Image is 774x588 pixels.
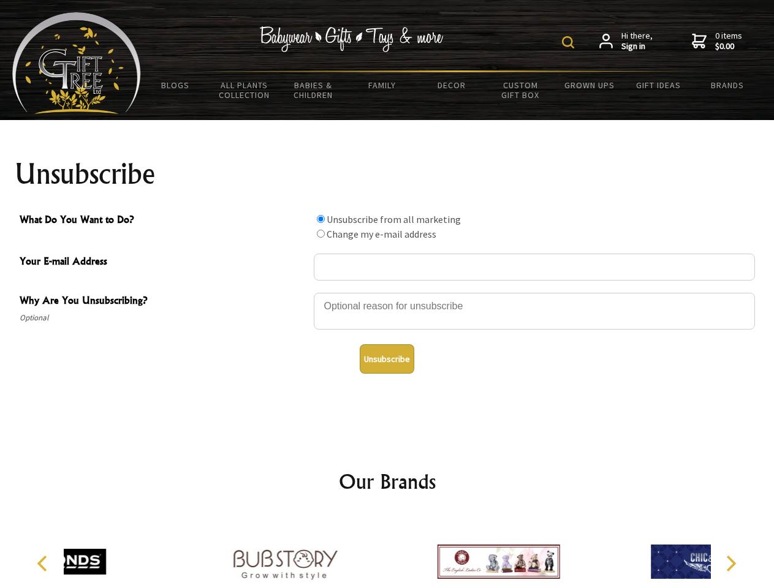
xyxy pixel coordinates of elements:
input: Your E-mail Address [314,254,755,281]
a: 0 items$0.00 [692,31,742,52]
a: Babies & Children [279,72,348,108]
img: Babywear - Gifts - Toys & more [260,26,444,52]
img: product search [562,36,574,48]
span: Optional [20,311,308,325]
a: Hi there,Sign in [599,31,653,52]
a: Grown Ups [555,72,624,98]
textarea: Why Are You Unsubscribing? [314,293,755,330]
a: Custom Gift Box [486,72,555,108]
span: 0 items [715,30,742,52]
button: Unsubscribe [360,344,414,374]
a: Family [348,72,417,98]
button: Previous [31,550,58,577]
a: All Plants Collection [210,72,279,108]
span: What Do You Want to Do? [20,212,308,230]
input: What Do You Want to Do? [317,215,325,223]
span: Why Are You Unsubscribing? [20,293,308,311]
button: Next [717,550,744,577]
a: BLOGS [141,72,210,98]
h2: Our Brands [25,467,750,496]
label: Unsubscribe from all marketing [327,213,461,225]
img: Babyware - Gifts - Toys and more... [12,12,141,114]
a: Gift Ideas [624,72,693,98]
strong: Sign in [621,41,653,52]
span: Your E-mail Address [20,254,308,271]
label: Change my e-mail address [327,228,436,240]
strong: $0.00 [715,41,742,52]
a: Decor [417,72,486,98]
input: What Do You Want to Do? [317,230,325,238]
h1: Unsubscribe [15,159,760,189]
a: Brands [693,72,762,98]
span: Hi there, [621,31,653,52]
